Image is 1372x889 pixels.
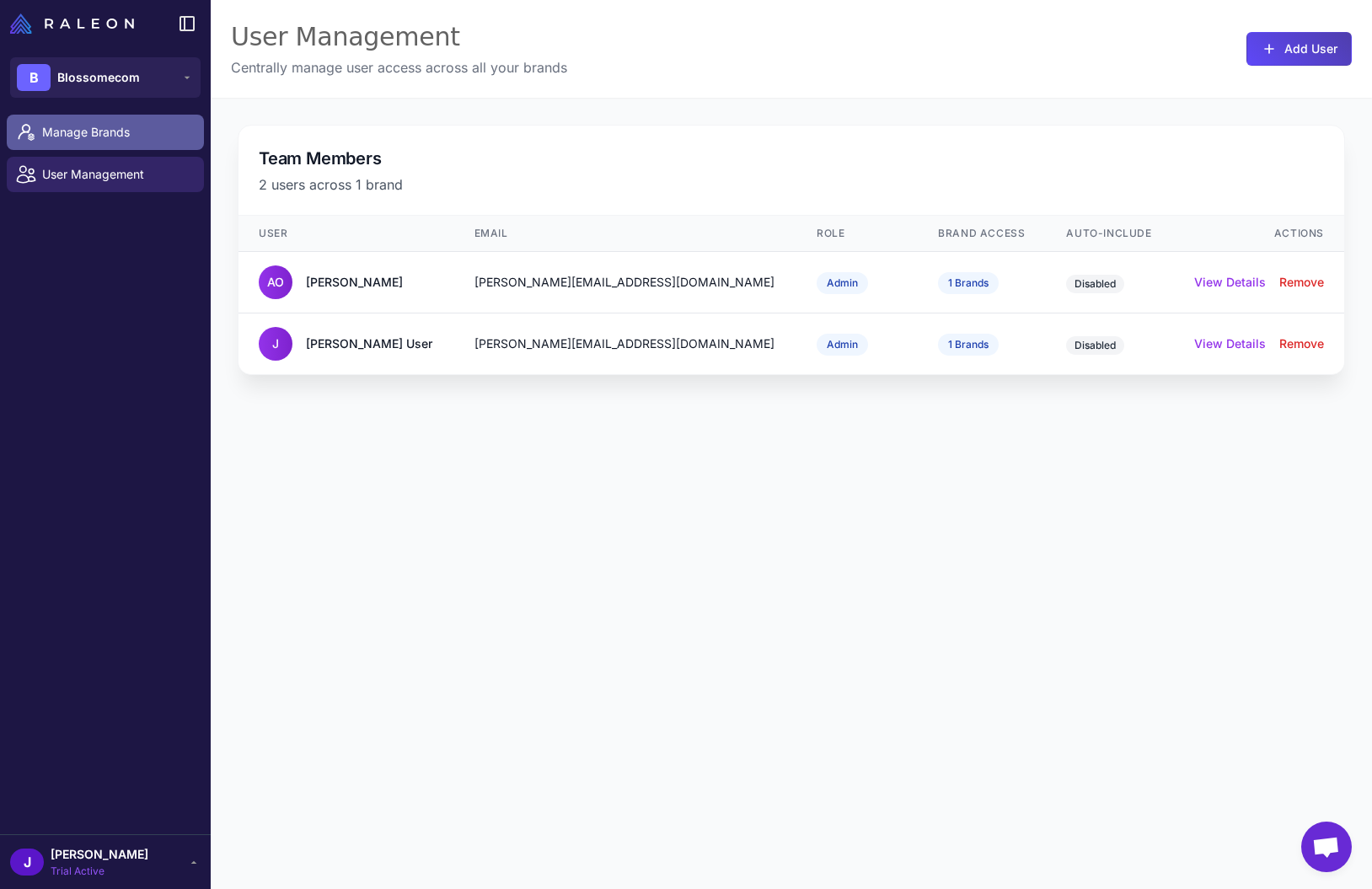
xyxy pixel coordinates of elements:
span: Admin [817,272,868,294]
button: Remove [1279,335,1324,353]
span: User Management [42,165,190,184]
span: Manage Brands [42,123,190,142]
div: User Management [231,20,567,54]
div: [PERSON_NAME] User [306,335,432,353]
span: Trial Active [51,864,148,879]
button: Remove [1279,273,1324,292]
div: B [17,64,51,91]
a: Raleon Logo [10,13,141,34]
span: 1 Brands [938,334,999,356]
div: AO [259,265,292,299]
span: Disabled [1066,275,1124,293]
a: User Management [7,157,204,192]
div: J [259,327,292,361]
button: View Details [1194,273,1266,292]
h2: Team Members [259,146,1324,171]
th: Brand Access [918,216,1046,252]
span: Blossomecom [57,68,140,87]
button: Add User [1246,32,1352,66]
div: [PERSON_NAME][EMAIL_ADDRESS][DOMAIN_NAME] [474,335,777,353]
div: J [10,849,44,876]
button: BBlossomecom [10,57,201,98]
span: 1 Brands [938,272,999,294]
div: [PERSON_NAME] [306,273,403,292]
th: Role [796,216,918,252]
p: 2 users across 1 brand [259,174,1324,195]
img: Raleon Logo [10,13,134,34]
div: Open chat [1301,822,1352,872]
span: [PERSON_NAME] [51,845,148,864]
span: Disabled [1066,336,1124,355]
p: Centrally manage user access across all your brands [231,57,567,78]
a: Manage Brands [7,115,204,150]
th: Actions [1173,216,1344,252]
th: Auto-Include [1046,216,1172,252]
button: View Details [1194,335,1266,353]
div: [PERSON_NAME][EMAIL_ADDRESS][DOMAIN_NAME] [474,273,777,292]
th: Email [454,216,797,252]
th: User [238,216,454,252]
span: Admin [817,334,868,356]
